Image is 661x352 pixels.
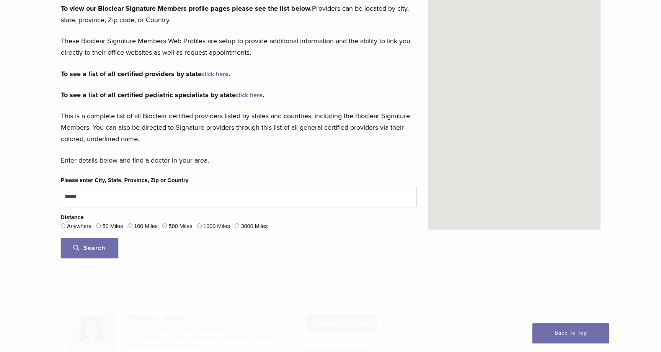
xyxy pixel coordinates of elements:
[372,276,376,284] a: 3
[202,70,228,78] a: click here
[236,91,263,99] a: click here
[382,276,386,284] a: 4
[73,244,105,252] span: Search
[61,35,417,58] p: These Bioclear Signature Members Web Profiles are setup to provide additional information and the...
[399,275,403,284] span: …
[470,129,482,141] div: Dr. Bahram Hamidi
[239,274,328,297] p: 1 - 10 of 262 Doctors
[362,276,366,284] a: 2
[61,176,189,185] label: Please enter City, State, Province, Zip or Country
[517,66,530,78] div: Dr. Ratna Vedullapalli
[532,323,609,343] a: Back To Top
[468,123,481,135] div: Dr. Julie Hassid
[61,70,230,78] strong: To see a list of all certified providers by state .
[61,3,417,26] p: Providers can be located by city, state, province, Zip code, or Country.
[203,222,230,231] label: 1000 Miles
[307,314,377,333] button: Request Appointment
[61,213,84,222] legend: Distance
[458,108,470,120] div: Dr. Alejandra Sanchez
[103,222,123,231] label: 50 Miles
[406,276,414,284] a: 27
[466,127,478,139] div: Dr. Neethi Dalvi
[67,222,91,231] label: Anywhere
[392,276,396,284] a: 5
[493,113,505,125] div: Dr. Chitvan Gupta
[561,39,574,51] div: Dr. Julia Karpman
[354,276,356,284] a: 1
[61,110,417,145] p: This is a complete list of all Bioclear certified providers listed by states and countries, inclu...
[241,222,268,231] label: 3000 Miles
[61,4,312,13] strong: To view our Bioclear Signature Members profile pages please see the list below.
[455,166,467,179] div: Dr. Dilini Peiris
[328,274,417,297] p: Pages
[61,238,118,258] button: Search
[134,222,158,231] label: 100 Miles
[61,155,417,166] p: Enter details below and find a doctor in your area.
[467,123,480,135] div: Dr. Nina Kiani
[61,91,264,99] strong: To see a list of all certified pediatric specialists by state .
[169,222,193,231] label: 500 Miles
